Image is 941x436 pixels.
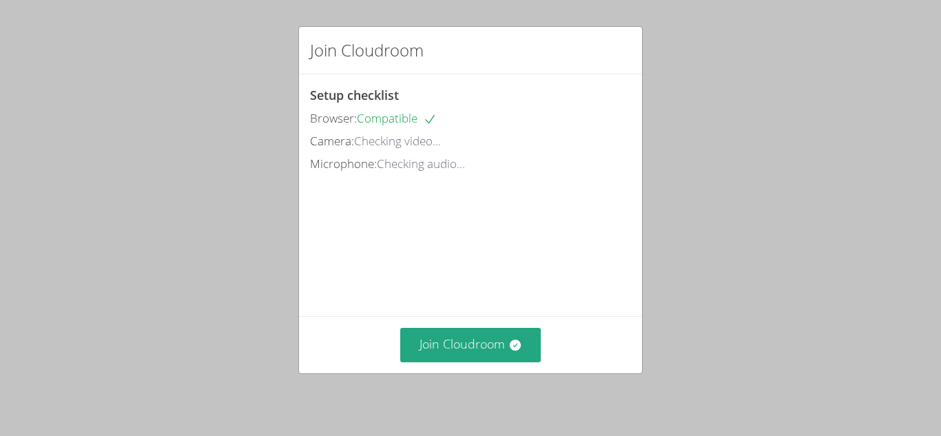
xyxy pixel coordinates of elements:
[357,110,437,126] span: Compatible
[310,38,424,63] h2: Join Cloudroom
[310,110,357,126] span: Browser:
[400,328,541,362] button: Join Cloudroom
[377,156,465,172] span: Checking audio...
[354,133,441,149] span: Checking video...
[310,133,354,149] span: Camera:
[310,156,377,172] span: Microphone:
[310,87,399,103] span: Setup checklist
